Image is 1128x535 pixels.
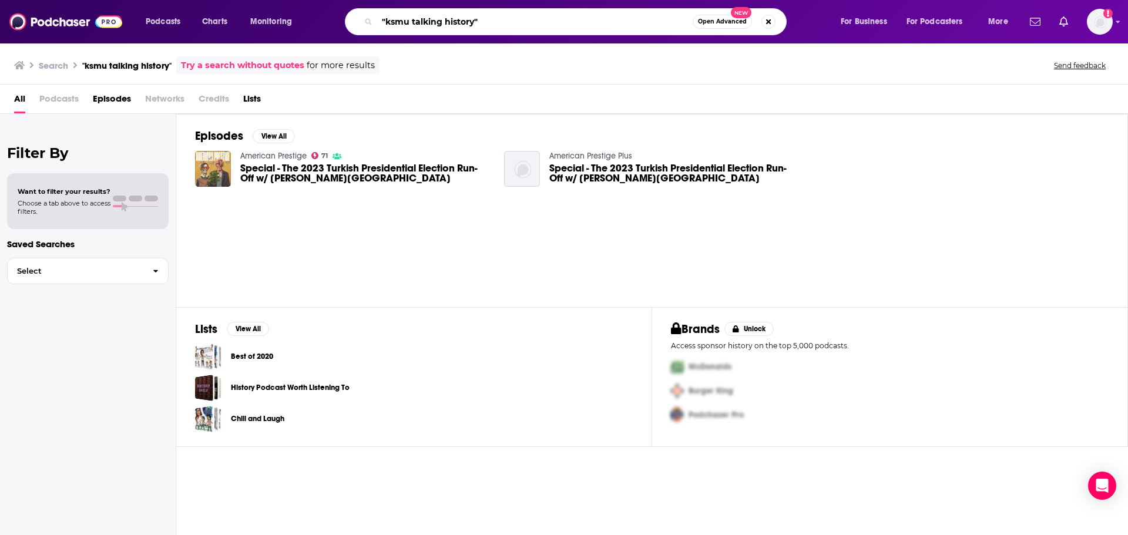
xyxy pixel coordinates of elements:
img: Third Pro Logo [666,403,689,427]
svg: Add a profile image [1103,9,1113,18]
button: open menu [899,12,980,31]
span: For Business [841,14,887,30]
img: Second Pro Logo [666,379,689,403]
a: All [14,89,25,113]
a: EpisodesView All [195,129,295,143]
span: More [988,14,1008,30]
button: open menu [137,12,196,31]
a: 71 [311,152,328,159]
h2: Lists [195,322,217,337]
span: Monitoring [250,14,292,30]
h2: Filter By [7,144,169,161]
span: Logged in as ereardon [1087,9,1113,35]
a: Special - The 2023 Turkish Presidential Election Run-Off w/ Djene Bajalan [240,163,491,183]
a: American Prestige [240,151,307,161]
h3: Search [39,60,68,71]
span: for more results [307,59,375,72]
button: View All [253,129,295,143]
button: Show profile menu [1087,9,1113,35]
span: McDonalds [689,362,731,372]
a: Chill and Laugh [231,412,284,425]
button: Open AdvancedNew [693,15,752,29]
h2: Brands [671,322,720,337]
a: Charts [194,12,234,31]
span: Credits [199,89,229,113]
img: Special - The 2023 Turkish Presidential Election Run-Off w/ Djene Bajalan [504,151,540,187]
img: Special - The 2023 Turkish Presidential Election Run-Off w/ Djene Bajalan [195,151,231,187]
span: Charts [202,14,227,30]
input: Search podcasts, credits, & more... [377,12,693,31]
p: Saved Searches [7,238,169,250]
span: Want to filter your results? [18,187,110,196]
a: Episodes [93,89,131,113]
button: View All [227,322,269,336]
button: open menu [832,12,902,31]
button: open menu [242,12,307,31]
img: First Pro Logo [666,355,689,379]
a: Best of 2020 [195,344,221,370]
span: Podchaser Pro [689,410,744,420]
a: American Prestige Plus [549,151,632,161]
span: New [731,7,752,18]
span: 71 [321,153,328,159]
h2: Episodes [195,129,243,143]
a: History Podcast Worth Listening To [231,381,350,394]
span: Podcasts [39,89,79,113]
a: History Podcast Worth Listening To [195,375,221,401]
button: open menu [980,12,1023,31]
img: User Profile [1087,9,1113,35]
button: Send feedback [1050,60,1109,70]
a: Best of 2020 [231,350,273,363]
span: Select [8,267,143,275]
button: Unlock [724,322,774,336]
a: Show notifications dropdown [1055,12,1073,32]
button: Select [7,258,169,284]
span: Choose a tab above to access filters. [18,199,110,216]
span: For Podcasters [907,14,963,30]
span: Special - The 2023 Turkish Presidential Election Run-Off w/ [PERSON_NAME][GEOGRAPHIC_DATA] [240,163,491,183]
a: Show notifications dropdown [1025,12,1045,32]
div: Search podcasts, credits, & more... [356,8,798,35]
span: Burger King [689,386,733,396]
a: Try a search without quotes [181,59,304,72]
img: Podchaser - Follow, Share and Rate Podcasts [9,11,122,33]
span: Podcasts [146,14,180,30]
a: Lists [243,89,261,113]
div: Open Intercom Messenger [1088,472,1116,500]
a: ListsView All [195,322,269,337]
p: Access sponsor history on the top 5,000 podcasts. [671,341,1109,350]
span: Open Advanced [698,19,747,25]
span: Networks [145,89,184,113]
span: Special - The 2023 Turkish Presidential Election Run-Off w/ [PERSON_NAME][GEOGRAPHIC_DATA] [549,163,800,183]
a: Special - The 2023 Turkish Presidential Election Run-Off w/ Djene Bajalan [549,163,800,183]
h3: "ksmu talking history" [82,60,172,71]
a: Chill and Laugh [195,406,221,432]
